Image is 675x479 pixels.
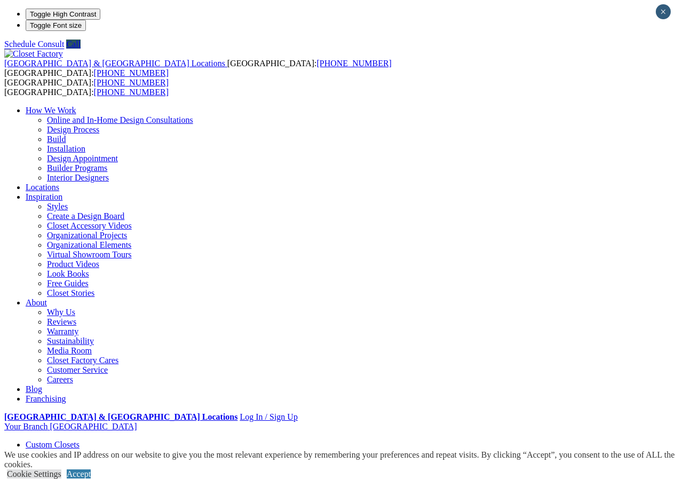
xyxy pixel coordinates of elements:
[656,4,671,19] button: Close
[47,250,132,259] a: Virtual Showroom Tours
[4,422,137,431] a: Your Branch [GEOGRAPHIC_DATA]
[26,384,42,394] a: Blog
[4,78,169,97] span: [GEOGRAPHIC_DATA]: [GEOGRAPHIC_DATA]:
[47,231,127,240] a: Organizational Projects
[4,422,47,431] span: Your Branch
[26,440,80,449] a: Custom Closets
[47,365,108,374] a: Customer Service
[94,68,169,77] a: [PHONE_NUMBER]
[47,260,99,269] a: Product Videos
[47,317,76,326] a: Reviews
[47,240,131,249] a: Organizational Elements
[47,125,99,134] a: Design Process
[26,394,66,403] a: Franchising
[67,469,91,478] a: Accept
[4,59,392,77] span: [GEOGRAPHIC_DATA]: [GEOGRAPHIC_DATA]:
[94,88,169,97] a: [PHONE_NUMBER]
[66,40,81,49] a: Call
[47,211,124,221] a: Create a Design Board
[316,59,391,68] a: [PHONE_NUMBER]
[47,154,118,163] a: Design Appointment
[47,269,89,278] a: Look Books
[4,412,237,421] a: [GEOGRAPHIC_DATA] & [GEOGRAPHIC_DATA] Locations
[47,288,94,297] a: Closet Stories
[50,422,137,431] span: [GEOGRAPHIC_DATA]
[47,144,85,153] a: Installation
[30,10,96,18] span: Toggle High Contrast
[4,450,675,469] div: We use cookies and IP address on our website to give you the most relevant experience by remember...
[47,279,89,288] a: Free Guides
[47,135,66,144] a: Build
[47,346,92,355] a: Media Room
[4,59,227,68] a: [GEOGRAPHIC_DATA] & [GEOGRAPHIC_DATA] Locations
[47,327,78,336] a: Warranty
[47,308,75,317] a: Why Us
[47,375,73,384] a: Careers
[4,59,225,68] span: [GEOGRAPHIC_DATA] & [GEOGRAPHIC_DATA] Locations
[94,78,169,87] a: [PHONE_NUMBER]
[26,192,62,201] a: Inspiration
[4,40,64,49] a: Schedule Consult
[26,20,86,31] button: Toggle Font size
[4,49,63,59] img: Closet Factory
[47,450,108,459] a: Closet Organizers
[26,106,76,115] a: How We Work
[47,115,193,124] a: Online and In-Home Design Consultations
[7,469,61,478] a: Cookie Settings
[47,202,68,211] a: Styles
[47,336,94,345] a: Sustainability
[47,221,132,230] a: Closet Accessory Videos
[30,21,82,29] span: Toggle Font size
[26,298,47,307] a: About
[26,183,59,192] a: Locations
[26,9,100,20] button: Toggle High Contrast
[47,356,118,365] a: Closet Factory Cares
[240,412,297,421] a: Log In / Sign Up
[47,163,107,172] a: Builder Programs
[47,173,109,182] a: Interior Designers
